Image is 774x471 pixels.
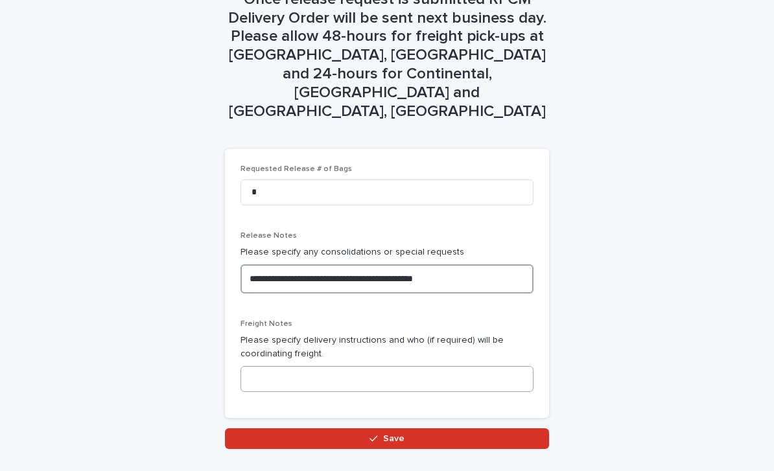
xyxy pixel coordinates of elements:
span: Release Notes [240,232,297,240]
button: Save [225,428,549,449]
p: Please specify delivery instructions and who (if required) will be coordinating freight. [240,334,534,361]
span: Requested Release # of Bags [240,165,352,173]
p: Please specify any consolidations or special requests [240,246,534,259]
span: Save [383,434,405,443]
span: Freight Notes [240,320,292,328]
